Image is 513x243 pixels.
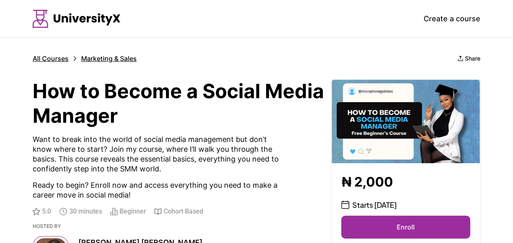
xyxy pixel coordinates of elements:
img: Logo [33,10,121,28]
p: Hosted by [33,223,331,229]
span: 5.0 [42,207,51,216]
button: Enroll [341,216,470,239]
p: How to Become a Social Media Manager [33,79,331,128]
p: Create a course [424,13,480,25]
p: Want to break into the world of social media management but don’t know where to start? Join my co... [33,135,286,174]
p: Starts [DATE] [352,199,396,211]
span: Beginner [120,207,146,216]
button: Share [457,54,480,63]
p: Ready to begin? Enroll now and access everything you need to make a career move in social media! [33,180,286,200]
p: Marketing & Sales [81,54,137,63]
p: ₦ 2,000 [341,170,470,194]
p: All Courses [33,54,69,63]
p: Share [465,54,480,63]
span: 30 minutes [69,207,102,216]
span: Cohort Based [164,207,203,216]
